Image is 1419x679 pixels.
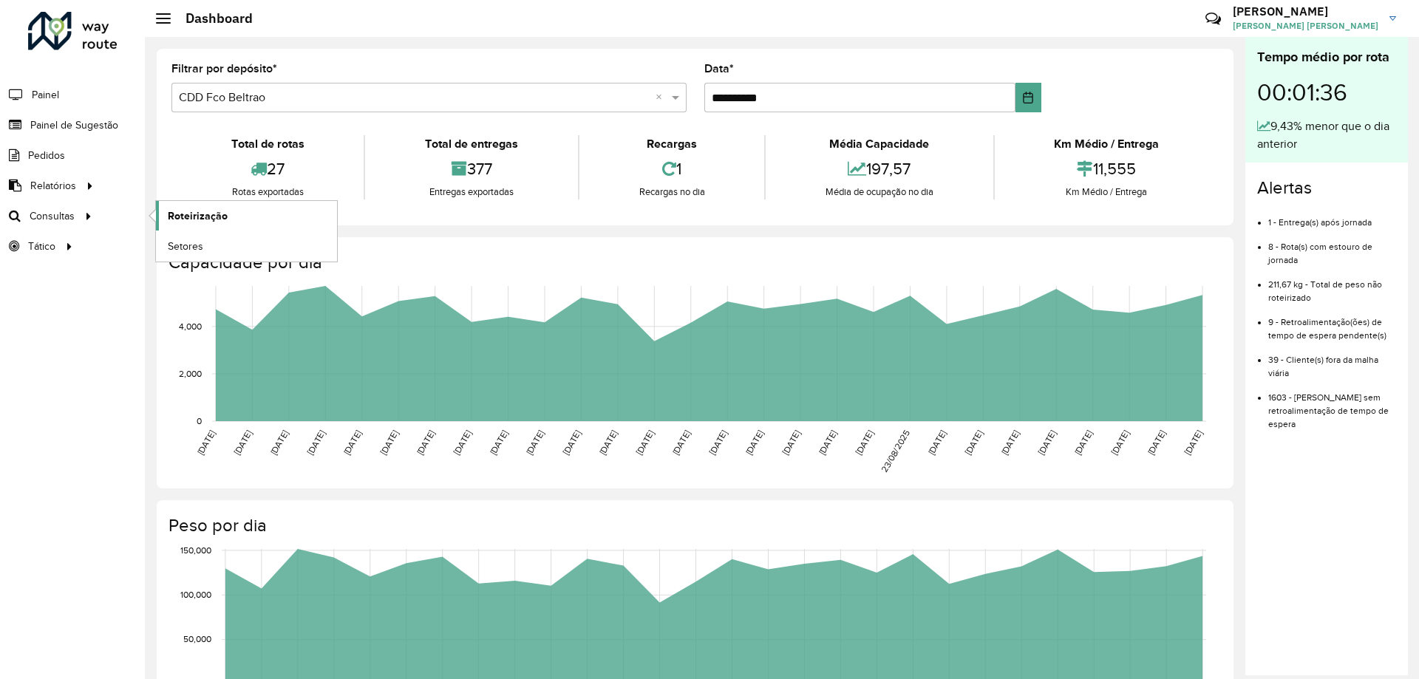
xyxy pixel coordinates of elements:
text: [DATE] [305,429,327,457]
label: Filtrar por depósito [171,60,277,78]
text: [DATE] [561,429,582,457]
h2: Dashboard [171,10,253,27]
span: Consultas [30,208,75,224]
li: 1603 - [PERSON_NAME] sem retroalimentação de tempo de espera [1268,380,1396,431]
li: 1 - Entrega(s) após jornada [1268,205,1396,229]
div: 11,555 [998,153,1215,185]
text: [DATE] [1036,429,1058,457]
text: 0 [197,416,202,426]
div: 1 [583,153,760,185]
label: Data [704,60,734,78]
text: [DATE] [268,429,290,457]
span: Roteirização [168,208,228,224]
div: Km Médio / Entrega [998,185,1215,199]
text: [DATE] [232,429,253,457]
div: Entregas exportadas [369,185,574,199]
div: Km Médio / Entrega [998,135,1215,153]
text: [DATE] [597,429,619,457]
div: 9,43% menor que o dia anterior [1257,117,1396,153]
text: [DATE] [452,429,473,457]
span: Painel de Sugestão [30,117,118,133]
text: [DATE] [341,429,363,457]
a: Setores [156,231,337,261]
text: [DATE] [670,429,692,457]
h4: Capacidade por dia [169,252,1219,273]
div: Tempo médio por rota [1257,47,1396,67]
text: [DATE] [195,429,217,457]
div: 00:01:36 [1257,67,1396,117]
div: Rotas exportadas [175,185,360,199]
text: [DATE] [415,429,436,457]
span: Setores [168,239,203,254]
text: 100,000 [180,590,211,599]
span: Tático [28,239,55,254]
text: [DATE] [780,429,802,457]
text: [DATE] [488,429,509,457]
span: [PERSON_NAME] [PERSON_NAME] [1233,19,1378,33]
span: Clear all [656,89,668,106]
h4: Peso por dia [169,515,1219,536]
text: [DATE] [1146,429,1167,457]
div: Média Capacidade [769,135,989,153]
text: 2,000 [179,369,202,378]
text: [DATE] [1182,429,1204,457]
h4: Alertas [1257,177,1396,199]
li: 8 - Rota(s) com estouro de jornada [1268,229,1396,267]
text: 23/08/2025 [879,429,911,474]
text: [DATE] [817,429,838,457]
text: [DATE] [1072,429,1094,457]
div: 27 [175,153,360,185]
div: 377 [369,153,574,185]
text: 4,000 [179,321,202,331]
li: 211,67 kg - Total de peso não roteirizado [1268,267,1396,304]
text: [DATE] [853,429,874,457]
span: Painel [32,87,59,103]
text: [DATE] [743,429,765,457]
text: [DATE] [926,429,947,457]
li: 39 - Cliente(s) fora da malha viária [1268,342,1396,380]
span: Pedidos [28,148,65,163]
text: [DATE] [524,429,545,457]
div: Total de entregas [369,135,574,153]
text: [DATE] [634,429,656,457]
div: 197,57 [769,153,989,185]
a: Roteirização [156,201,337,231]
text: [DATE] [378,429,400,457]
text: 50,000 [183,635,211,644]
div: Recargas [583,135,760,153]
text: [DATE] [999,429,1021,457]
li: 9 - Retroalimentação(ões) de tempo de espera pendente(s) [1268,304,1396,342]
text: 150,000 [180,545,211,555]
a: Contato Rápido [1197,3,1229,35]
div: Média de ocupação no dia [769,185,989,199]
div: Total de rotas [175,135,360,153]
text: [DATE] [707,429,729,457]
text: [DATE] [1109,429,1131,457]
text: [DATE] [963,429,984,457]
button: Choose Date [1015,83,1041,112]
h3: [PERSON_NAME] [1233,4,1378,18]
div: Recargas no dia [583,185,760,199]
span: Relatórios [30,178,76,194]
